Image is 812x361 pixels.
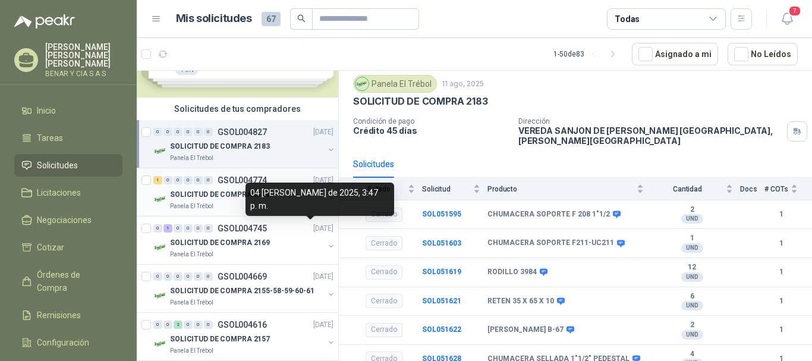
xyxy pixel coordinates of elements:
[651,263,733,272] b: 12
[153,192,168,206] img: Company Logo
[153,269,336,307] a: 0 0 0 0 0 0 GSOL004669[DATE] Company LogoSOLICITUD DE COMPRA 2155-58-59-60-61Panela El Trébol
[218,176,267,184] p: GSOL004774
[37,214,92,227] span: Negociaciones
[153,125,336,163] a: 0 0 0 0 0 0 GSOL004827[DATE] Company LogoSOLICITUD DE COMPRA 2183Panela El Trébol
[681,243,703,253] div: UND
[153,173,336,211] a: 1 0 0 0 0 0 GSOL004774[DATE] Company LogoSOLICITUD DE COMPRA 2175Panela El Trébol
[313,175,333,186] p: [DATE]
[262,12,281,26] span: 67
[170,334,270,345] p: SOLICITUD DE COMPRA 2157
[45,43,122,68] p: [PERSON_NAME] [PERSON_NAME] [PERSON_NAME]
[194,321,203,329] div: 0
[37,268,111,294] span: Órdenes de Compra
[553,45,622,64] div: 1 - 50 de 83
[45,70,122,77] p: BENAR Y CIA S A S
[632,43,718,65] button: Asignado a mi
[153,221,336,259] a: 0 1 0 0 0 0 GSOL004745[DATE] Company LogoSOLICITUD DE COMPRA 2169Panela El Trébol
[153,176,162,184] div: 1
[204,128,213,136] div: 0
[184,176,193,184] div: 0
[37,336,89,349] span: Configuración
[651,292,733,302] b: 6
[353,185,405,193] span: Estado
[14,99,122,122] a: Inicio
[184,128,193,136] div: 0
[37,241,64,254] span: Cotizar
[14,127,122,149] a: Tareas
[153,288,168,303] img: Company Logo
[170,285,314,297] p: SOLICITUD DE COMPRA 2155-58-59-60-61
[651,185,723,193] span: Cantidad
[174,128,182,136] div: 0
[174,176,182,184] div: 0
[651,321,733,330] b: 2
[170,153,213,163] p: Panela El Trébol
[353,117,509,125] p: Condición de pago
[163,321,172,329] div: 0
[14,181,122,204] a: Licitaciones
[681,272,703,282] div: UND
[422,268,461,276] a: SOL051619
[174,224,182,233] div: 0
[681,301,703,310] div: UND
[218,321,267,329] p: GSOL004616
[518,117,782,125] p: Dirección
[14,304,122,327] a: Remisiones
[681,330,703,340] div: UND
[651,234,733,243] b: 1
[170,141,270,152] p: SOLICITUD DE COMPRA 2183
[37,104,56,117] span: Inicio
[218,128,267,136] p: GSOL004827
[487,238,614,248] b: CHUMACERA SOPORTE F211-UC211
[153,128,162,136] div: 0
[14,263,122,299] a: Órdenes de Compra
[764,266,798,278] b: 1
[355,77,369,90] img: Company Logo
[204,176,213,184] div: 0
[37,186,81,199] span: Licitaciones
[163,176,172,184] div: 0
[153,272,162,281] div: 0
[353,158,394,171] div: Solicitudes
[218,224,267,233] p: GSOL004745
[366,265,402,280] div: Cerrado
[487,297,554,306] b: RETEN 35 X 65 X 10
[366,294,402,308] div: Cerrado
[422,178,487,200] th: Solicitud
[14,209,122,231] a: Negociaciones
[153,240,168,255] img: Company Logo
[204,272,213,281] div: 0
[353,75,437,93] div: Panela El Trébol
[366,236,402,250] div: Cerrado
[163,272,172,281] div: 0
[218,272,267,281] p: GSOL004669
[313,127,333,138] p: [DATE]
[339,178,422,200] th: Estado
[313,271,333,282] p: [DATE]
[487,178,651,200] th: Producto
[184,224,193,233] div: 0
[194,224,203,233] div: 0
[366,323,402,337] div: Cerrado
[204,224,213,233] div: 0
[728,43,798,65] button: No Leídos
[137,98,338,120] div: Solicitudes de tus compradores
[422,185,471,193] span: Solicitud
[788,5,801,17] span: 7
[153,337,168,351] img: Company Logo
[163,128,172,136] div: 0
[194,176,203,184] div: 0
[487,325,564,335] b: [PERSON_NAME] B-67
[422,210,461,218] b: SOL051595
[163,224,172,233] div: 1
[153,144,168,158] img: Company Logo
[14,331,122,354] a: Configuración
[37,131,63,145] span: Tareas
[170,237,270,249] p: SOLICITUD DE COMPRA 2169
[170,189,270,200] p: SOLICITUD DE COMPRA 2175
[764,296,798,307] b: 1
[184,321,193,329] div: 0
[764,178,812,200] th: # COTs
[487,185,634,193] span: Producto
[14,154,122,177] a: Solicitudes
